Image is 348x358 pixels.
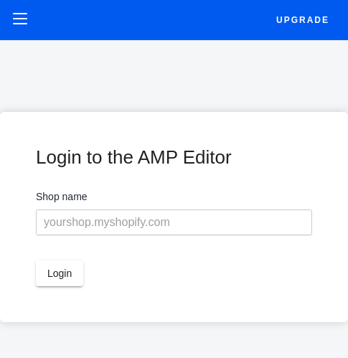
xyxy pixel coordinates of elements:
span: Upgrade [276,7,329,33]
button: Upgrade [265,7,341,34]
input: yourshop.myshopify.com [36,209,312,235]
span: Login [47,268,72,279]
label: Shop name [36,188,312,206]
button: Login [36,260,83,286]
h1: Login to the AMP Editor [36,148,312,166]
